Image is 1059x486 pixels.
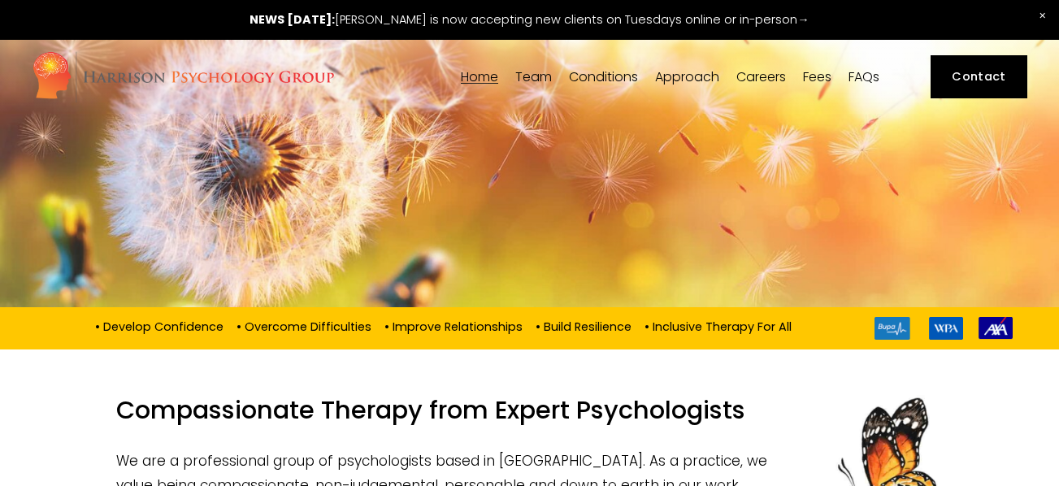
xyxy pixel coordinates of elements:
[569,69,638,85] a: folder dropdown
[116,395,943,436] h1: Compassionate Therapy from Expert Psychologists
[736,69,786,85] a: Careers
[849,69,879,85] a: FAQs
[461,69,498,85] a: Home
[931,55,1027,98] a: Contact
[515,71,552,84] span: Team
[655,71,719,84] span: Approach
[515,69,552,85] a: folder dropdown
[803,69,831,85] a: Fees
[655,69,719,85] a: folder dropdown
[46,317,846,335] p: • Develop Confidence • Overcome Difficulties • Improve Relationships • Build Resilience • Inclusi...
[32,50,335,103] img: Harrison Psychology Group
[569,71,638,84] span: Conditions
